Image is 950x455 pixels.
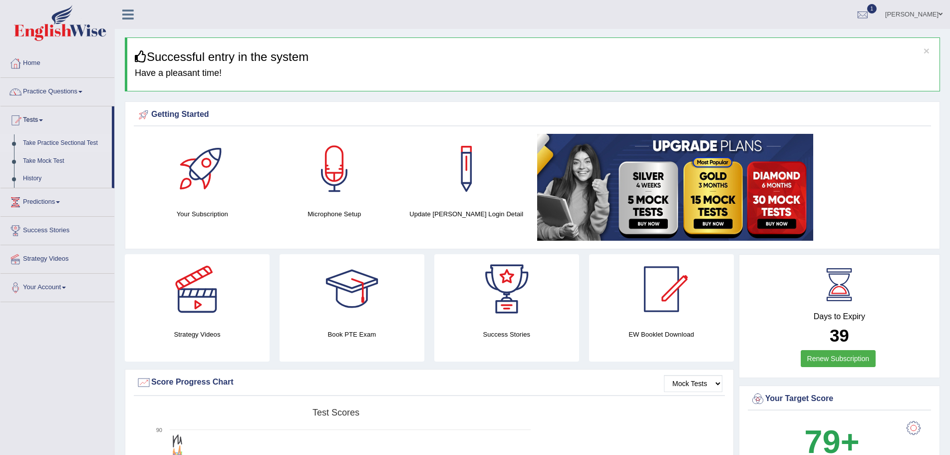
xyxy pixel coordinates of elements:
[136,107,929,122] div: Getting Started
[867,4,877,13] span: 1
[405,209,527,219] h4: Update [PERSON_NAME] Login Detail
[434,329,579,340] h4: Success Stories
[750,392,929,407] div: Your Target Score
[156,427,162,433] text: 90
[135,68,932,78] h4: Have a pleasant time!
[0,49,114,74] a: Home
[830,326,849,345] b: 39
[141,209,263,219] h4: Your Subscription
[273,209,395,219] h4: Microphone Setup
[589,329,734,340] h4: EW Booklet Download
[125,329,270,340] h4: Strategy Videos
[136,375,722,390] div: Score Progress Chart
[924,45,930,56] button: ×
[135,50,932,63] h3: Successful entry in the system
[537,134,813,241] img: small5.jpg
[18,134,112,152] a: Take Practice Sectional Test
[0,274,114,299] a: Your Account
[0,106,112,131] a: Tests
[18,170,112,188] a: History
[750,312,929,321] h4: Days to Expiry
[0,78,114,103] a: Practice Questions
[801,350,876,367] a: Renew Subscription
[18,152,112,170] a: Take Mock Test
[0,245,114,270] a: Strategy Videos
[0,217,114,242] a: Success Stories
[280,329,424,340] h4: Book PTE Exam
[0,188,114,213] a: Predictions
[313,408,359,418] tspan: Test scores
